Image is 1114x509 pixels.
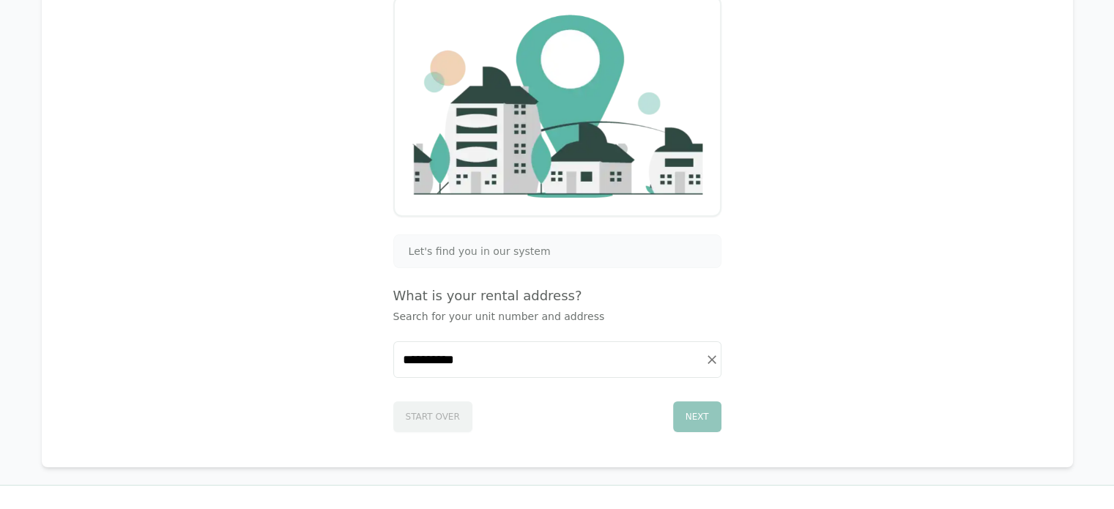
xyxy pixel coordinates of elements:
p: Search for your unit number and address [393,309,721,324]
button: Clear [702,349,722,370]
input: Start typing... [394,342,721,377]
h4: What is your rental address? [393,286,721,306]
span: Let's find you in our system [409,244,551,259]
img: Company Logo [412,15,702,197]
